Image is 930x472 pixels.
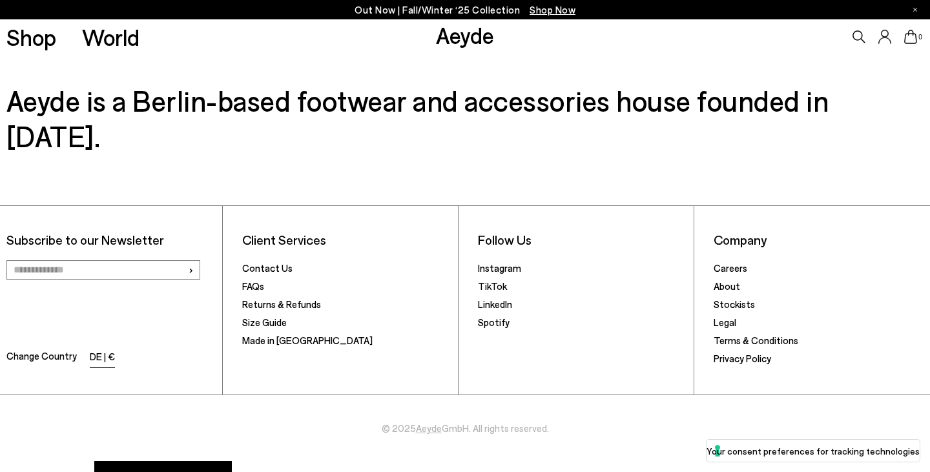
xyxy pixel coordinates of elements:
span: Change Country [6,348,77,367]
a: Careers [714,262,747,274]
a: FAQs [242,280,264,292]
a: Instagram [478,262,521,274]
a: About [714,280,740,292]
li: DE | € [90,349,115,367]
a: Returns & Refunds [242,298,321,310]
a: Spotify [478,316,510,328]
a: LinkedIn [478,298,512,310]
a: Shop [6,26,56,48]
a: Size Guide [242,316,287,328]
a: Stockists [714,298,755,310]
span: › [188,260,194,279]
a: Made in [GEOGRAPHIC_DATA] [242,334,373,346]
a: 0 [904,30,917,44]
a: Privacy Policy [714,353,771,364]
button: Your consent preferences for tracking technologies [707,440,920,462]
label: Your consent preferences for tracking technologies [707,444,920,458]
span: Navigate to /collections/new-in [530,4,575,15]
p: Out Now | Fall/Winter ‘25 Collection [355,2,575,18]
a: Aeyde [416,422,442,434]
li: Follow Us [478,232,687,248]
a: World [82,26,139,48]
span: 0 [917,34,924,41]
a: TikTok [478,280,507,292]
p: Subscribe to our Newsletter [6,232,216,248]
a: Aeyde [436,21,494,48]
li: Company [714,232,924,248]
a: Legal [714,316,736,328]
li: Client Services [242,232,451,248]
h3: Aeyde is a Berlin-based footwear and accessories house founded in [DATE]. [6,83,924,154]
a: Terms & Conditions [714,334,798,346]
a: Contact Us [242,262,293,274]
